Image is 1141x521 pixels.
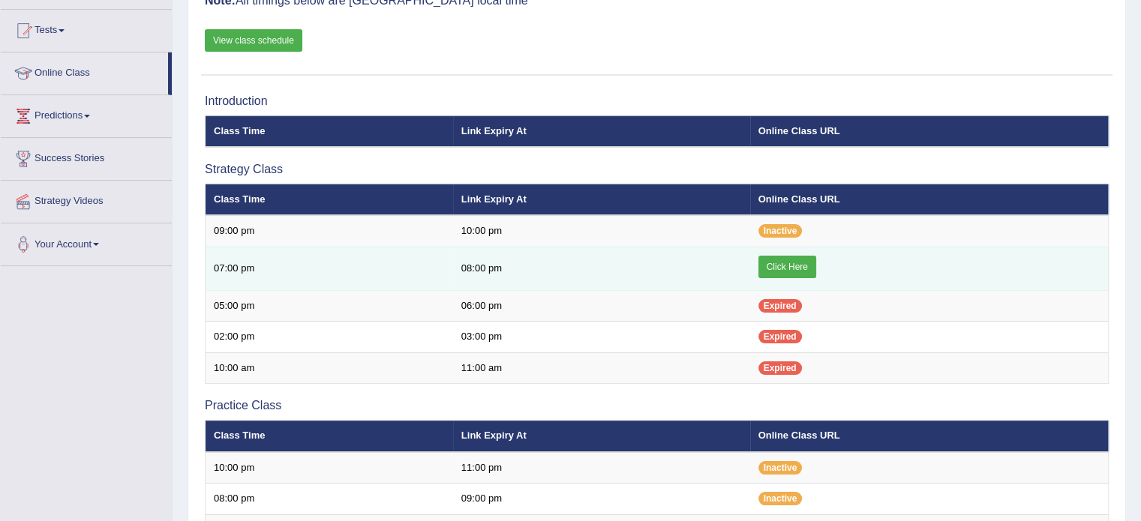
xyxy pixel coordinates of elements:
span: Expired [758,299,802,313]
a: Online Class [1,52,168,90]
td: 11:00 pm [453,452,750,484]
td: 09:00 pm [453,484,750,515]
th: Online Class URL [750,184,1109,215]
span: Expired [758,330,802,343]
span: Inactive [758,461,803,475]
td: 07:00 pm [206,247,453,290]
a: Predictions [1,95,172,133]
td: 09:00 pm [206,215,453,247]
td: 10:00 pm [206,452,453,484]
a: View class schedule [205,29,302,52]
th: Online Class URL [750,115,1109,147]
h3: Strategy Class [205,163,1109,176]
td: 08:00 pm [453,247,750,290]
span: Expired [758,361,802,375]
h3: Introduction [205,94,1109,108]
a: Tests [1,10,172,47]
a: Success Stories [1,138,172,175]
td: 06:00 pm [453,290,750,322]
span: Inactive [758,224,803,238]
th: Link Expiry At [453,421,750,452]
td: 03:00 pm [453,322,750,353]
td: 08:00 pm [206,484,453,515]
a: Your Account [1,223,172,261]
td: 05:00 pm [206,290,453,322]
th: Link Expiry At [453,184,750,215]
td: 10:00 pm [453,215,750,247]
th: Link Expiry At [453,115,750,147]
td: 11:00 am [453,352,750,384]
th: Class Time [206,115,453,147]
a: Strategy Videos [1,181,172,218]
a: Click Here [758,256,816,278]
th: Class Time [206,421,453,452]
th: Online Class URL [750,421,1109,452]
span: Inactive [758,492,803,505]
h3: Practice Class [205,399,1109,412]
th: Class Time [206,184,453,215]
td: 10:00 am [206,352,453,384]
td: 02:00 pm [206,322,453,353]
